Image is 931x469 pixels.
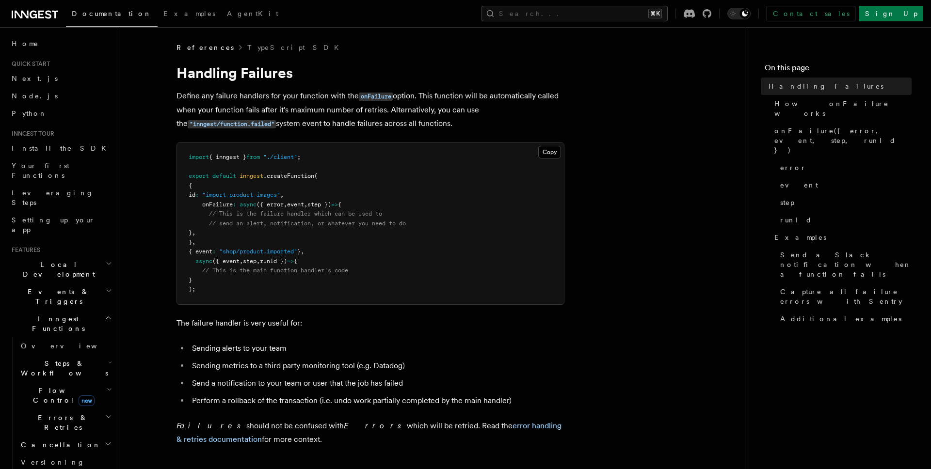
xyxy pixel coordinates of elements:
span: { event [189,248,212,255]
span: Documentation [72,10,152,17]
span: .createFunction [263,172,314,179]
span: => [287,258,294,265]
span: Flow Control [17,386,107,405]
li: Perform a rollback of the transaction (i.e. undo work partially completed by the main handler) [189,394,564,407]
span: // This is the main function handler's code [202,267,348,274]
span: Next.js [12,75,58,82]
span: How onFailure works [774,99,912,118]
code: "inngest/function.failed" [188,120,276,128]
span: ( [314,172,318,179]
span: Handling Failures [769,81,883,91]
span: Steps & Workflows [17,359,108,378]
a: Documentation [66,3,158,27]
button: Local Development [8,256,114,283]
code: onFailure [359,93,393,101]
span: import [189,154,209,160]
a: Capture all failure errors with Sentry [776,283,912,310]
span: "./client" [263,154,297,160]
button: Cancellation [17,436,114,453]
span: onFailure [202,201,233,208]
a: Node.js [8,87,114,105]
span: Features [8,246,40,254]
button: Search...⌘K [482,6,668,21]
span: Install the SDK [12,144,112,152]
span: error [780,163,806,172]
span: Events & Triggers [8,287,106,306]
span: Examples [774,233,826,242]
button: Inngest Functions [8,310,114,337]
span: step }) [307,201,331,208]
span: Capture all failure errors with Sentry [780,287,912,306]
p: should not be confused with which will be retried. Read the for more context. [177,419,564,446]
span: id [189,191,195,198]
span: async [240,201,257,208]
span: { [294,258,297,265]
span: inngest [240,172,263,179]
button: Copy [538,146,561,158]
button: Steps & Workflows [17,355,114,382]
span: event [780,180,818,190]
button: Flow Controlnew [17,382,114,409]
span: , [192,239,195,246]
a: Python [8,105,114,122]
span: default [212,172,236,179]
span: , [280,191,284,198]
span: ({ error [257,201,284,208]
a: Additional examples [776,310,912,328]
a: Contact sales [767,6,855,21]
span: Home [12,39,39,48]
span: , [284,201,287,208]
span: { [189,182,192,189]
a: "inngest/function.failed" [188,119,276,128]
a: runId [776,211,912,229]
h1: Handling Failures [177,64,564,81]
a: Sign Up [859,6,923,21]
span: Inngest Functions [8,314,105,333]
a: AgentKit [221,3,284,26]
em: Errors [344,421,407,430]
span: "import-product-images" [202,191,280,198]
span: // send an alert, notification, or whatever you need to do [209,220,406,227]
span: Your first Functions [12,162,69,179]
span: ; [297,154,301,160]
a: error [776,159,912,176]
li: Send a notification to your team or user that the job has failed [189,376,564,390]
span: async [195,258,212,265]
p: Define any failure handlers for your function with the option. This function will be automaticall... [177,89,564,131]
button: Toggle dark mode [727,8,751,19]
span: : [195,191,199,198]
a: How onFailure works [770,95,912,122]
span: Quick start [8,60,50,68]
span: , [304,201,307,208]
a: Leveraging Steps [8,184,114,211]
li: Sending metrics to a third party monitoring tool (e.g. Datadog) [189,359,564,373]
h4: On this page [765,62,912,78]
a: Home [8,35,114,52]
span: // This is the failure handler which can be used to [209,210,382,217]
a: Examples [770,229,912,246]
span: } [189,277,192,283]
span: Examples [163,10,215,17]
span: Inngest tour [8,130,54,138]
p: The failure handler is very useful for: [177,316,564,330]
button: Events & Triggers [8,283,114,310]
span: , [192,229,195,236]
span: event [287,201,304,208]
span: ({ event [212,258,240,265]
span: Local Development [8,260,106,279]
a: step [776,194,912,211]
a: Setting up your app [8,211,114,238]
span: Setting up your app [12,216,95,234]
span: Additional examples [780,314,901,324]
span: , [257,258,260,265]
span: : [212,248,216,255]
span: => [331,201,338,208]
span: { inngest } [209,154,246,160]
span: } [297,248,301,255]
a: Install the SDK [8,140,114,157]
span: Overview [21,342,121,350]
span: export [189,172,209,179]
span: } [189,239,192,246]
span: new [79,395,95,406]
li: Sending alerts to your team [189,342,564,355]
